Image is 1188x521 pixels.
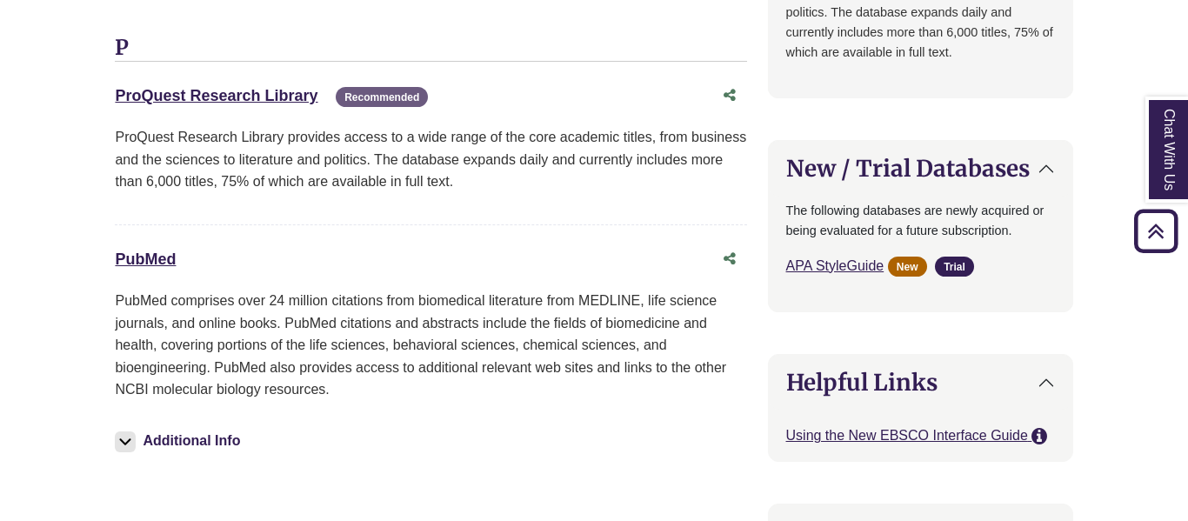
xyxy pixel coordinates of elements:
span: Recommended [336,87,428,107]
p: The following databases are newly acquired or being evaluated for a future subscription. [786,201,1055,241]
button: Share this database [712,79,747,112]
a: PubMed [115,250,176,268]
button: New / Trial Databases [769,141,1072,196]
h3: P [115,36,746,62]
span: Trial [935,257,974,277]
button: Additional Info [115,429,245,453]
a: Back to Top [1128,219,1184,243]
button: Share this database [712,243,747,276]
button: Helpful Links [769,355,1072,410]
a: Using the New EBSCO Interface Guide [786,428,1032,443]
p: ProQuest Research Library provides access to a wide range of the core academic titles, from busin... [115,126,746,193]
a: APA StyleGuide [786,258,884,273]
a: ProQuest Research Library [115,87,317,104]
p: PubMed comprises over 24 million citations from biomedical literature from MEDLINE, life science ... [115,290,746,401]
span: New [888,257,927,277]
